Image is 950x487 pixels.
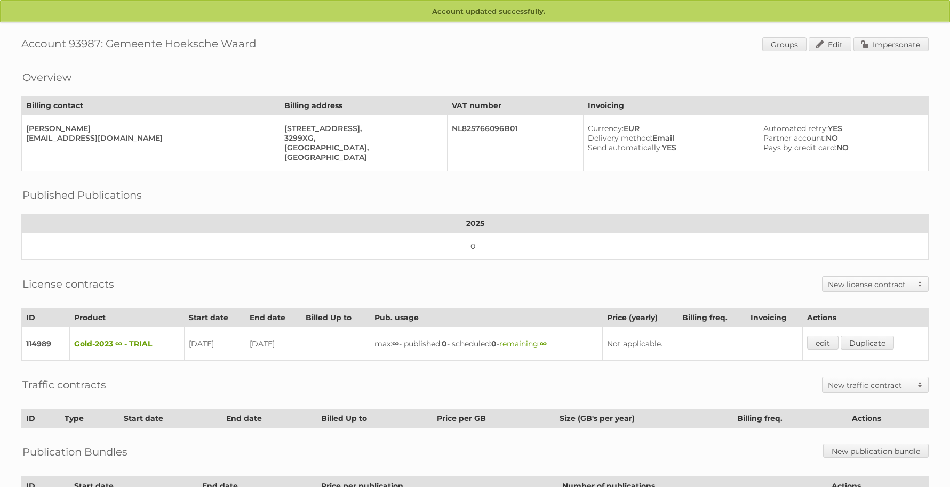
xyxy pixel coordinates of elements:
[22,96,280,115] th: Billing contact
[853,37,929,51] a: Impersonate
[763,143,920,152] div: NO
[588,133,750,143] div: Email
[284,143,439,152] div: [GEOGRAPHIC_DATA],
[841,336,894,350] a: Duplicate
[823,277,928,291] a: New license contract
[584,96,929,115] th: Invoicing
[828,279,912,290] h2: New license contract
[588,143,750,152] div: YES
[22,409,60,428] th: ID
[245,327,301,361] td: [DATE]
[588,124,750,133] div: EUR
[22,214,929,233] th: 2025
[762,37,807,51] a: Groups
[284,124,439,133] div: [STREET_ADDRESS],
[21,37,929,53] h1: Account 93987: Gemeente Hoeksche Waard
[245,309,301,327] th: End date
[22,233,929,260] td: 0
[763,133,826,143] span: Partner account:
[184,309,245,327] th: Start date
[912,377,928,392] span: Toggle
[540,339,547,348] strong: ∞
[301,309,370,327] th: Billed Up to
[499,339,547,348] span: remaining:
[284,133,439,143] div: 3299XG,
[555,409,732,428] th: Size (GB's per year)
[22,327,70,361] td: 114989
[22,69,71,85] h2: Overview
[828,380,912,391] h2: New traffic contract
[1,1,949,23] p: Account updated successfully.
[392,339,399,348] strong: ∞
[803,309,929,327] th: Actions
[26,133,271,143] div: [EMAIL_ADDRESS][DOMAIN_NAME]
[60,409,119,428] th: Type
[184,327,245,361] td: [DATE]
[746,309,803,327] th: Invoicing
[26,124,271,133] div: [PERSON_NAME]
[732,409,847,428] th: Billing freq.
[432,409,555,428] th: Price per GB
[763,133,920,143] div: NO
[22,187,142,203] h2: Published Publications
[370,327,603,361] td: max: - published: - scheduled: -
[588,124,624,133] span: Currency:
[22,444,127,460] h2: Publication Bundles
[588,143,662,152] span: Send automatically:
[588,133,652,143] span: Delivery method:
[912,277,928,291] span: Toggle
[442,339,447,348] strong: 0
[448,115,584,171] td: NL825766096B01
[763,124,920,133] div: YES
[284,152,439,162] div: [GEOGRAPHIC_DATA]
[280,96,448,115] th: Billing address
[70,327,184,361] td: Gold-2023 ∞ - TRIAL
[316,409,432,428] th: Billed Up to
[677,309,746,327] th: Billing freq.
[603,309,677,327] th: Price (yearly)
[22,276,114,292] h2: License contracts
[491,339,497,348] strong: 0
[119,409,222,428] th: Start date
[807,336,839,350] a: edit
[603,327,803,361] td: Not applicable.
[848,409,929,428] th: Actions
[763,143,836,152] span: Pays by credit card:
[823,444,929,458] a: New publication bundle
[370,309,603,327] th: Pub. usage
[22,309,70,327] th: ID
[763,124,828,133] span: Automated retry:
[809,37,851,51] a: Edit
[70,309,184,327] th: Product
[22,377,106,393] h2: Traffic contracts
[222,409,316,428] th: End date
[823,377,928,392] a: New traffic contract
[448,96,584,115] th: VAT number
